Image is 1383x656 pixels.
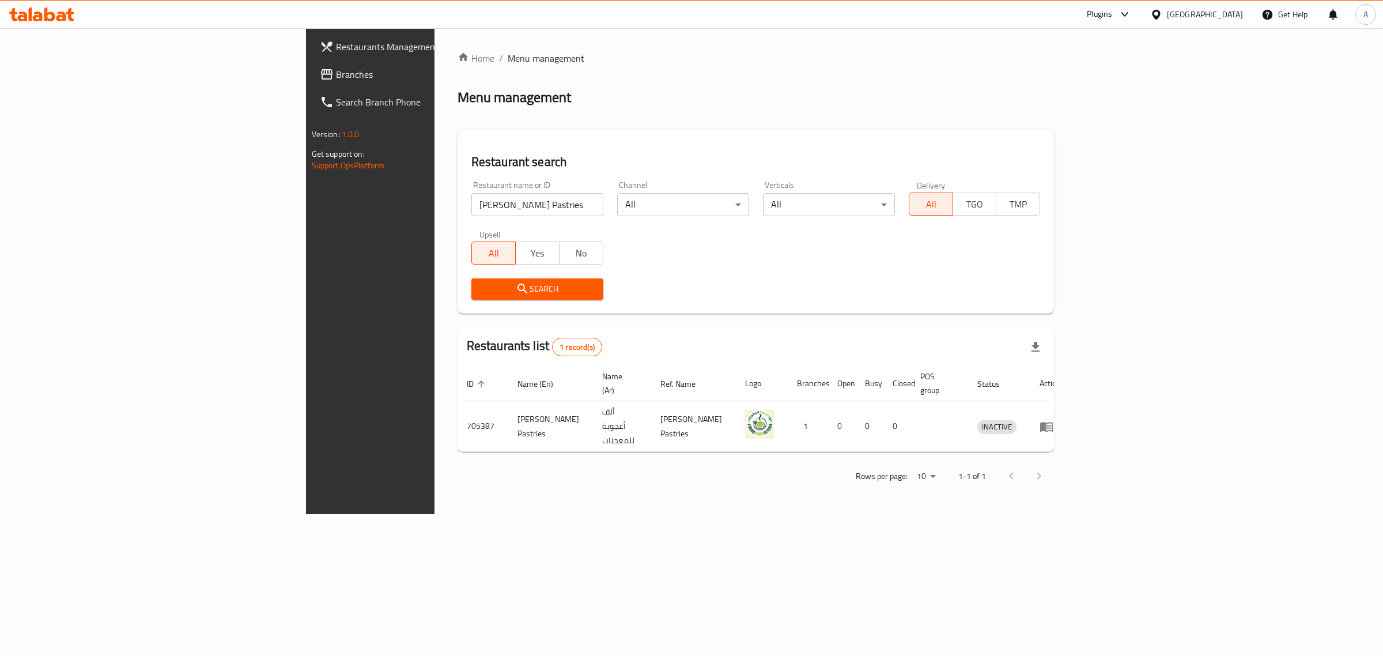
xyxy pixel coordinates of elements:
span: A [1363,8,1368,21]
div: All [617,193,749,216]
div: Export file [1022,333,1049,361]
table: enhanced table [458,366,1070,452]
a: Restaurants Management [311,33,537,61]
span: Branches [336,67,528,81]
button: All [471,242,516,265]
span: TGO [958,196,992,213]
span: Name (Ar) [602,370,637,397]
button: TMP [996,193,1040,216]
span: Search [481,282,594,296]
div: All [763,193,895,216]
span: ID [467,377,489,391]
span: Search Branch Phone [336,95,528,109]
span: Menu management [508,51,584,65]
span: Yes [520,245,555,262]
span: 1 record(s) [553,342,602,353]
div: Plugins [1087,7,1112,21]
label: Delivery [917,181,946,189]
td: 0 [828,401,856,452]
h2: Restaurants list [467,337,602,356]
div: Menu [1040,420,1061,433]
th: Action [1030,366,1070,401]
td: ألف أعجوبة للمعجنات [593,401,651,452]
button: No [559,242,603,265]
span: TMP [1001,196,1036,213]
span: INACTIVE [977,420,1017,433]
img: Alf Ajwbh Pastries [745,410,774,439]
td: 0 [883,401,911,452]
p: Rows per page: [856,469,908,484]
nav: breadcrumb [458,51,1055,65]
a: Support.OpsPlatform [312,158,385,173]
th: Closed [883,366,911,401]
label: Upsell [479,230,501,238]
div: [GEOGRAPHIC_DATA] [1167,8,1243,21]
input: Search for restaurant name or ID.. [471,193,603,216]
div: Total records count [552,338,602,356]
span: 1.0.0 [342,127,360,142]
td: 1 [788,401,828,452]
button: TGO [953,193,997,216]
span: Restaurants Management [336,40,528,54]
th: Busy [856,366,883,401]
p: 1-1 of 1 [958,469,986,484]
span: POS group [920,370,954,397]
button: All [909,193,953,216]
td: 0 [856,401,883,452]
a: Branches [311,61,537,88]
h2: Restaurant search [471,153,1041,171]
span: Ref. Name [660,377,711,391]
th: Logo [736,366,788,401]
th: Open [828,366,856,401]
button: Search [471,278,603,300]
div: Rows per page: [912,468,940,485]
span: No [564,245,599,262]
span: All [914,196,949,213]
button: Yes [515,242,560,265]
span: Version: [312,127,340,142]
td: [PERSON_NAME] Pastries [651,401,736,452]
span: Status [977,377,1015,391]
span: All [477,245,511,262]
th: Branches [788,366,828,401]
td: [PERSON_NAME] Pastries [508,401,593,452]
span: Name (En) [517,377,568,391]
h2: Menu management [458,88,571,107]
a: Search Branch Phone [311,88,537,116]
span: Get support on: [312,146,365,161]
